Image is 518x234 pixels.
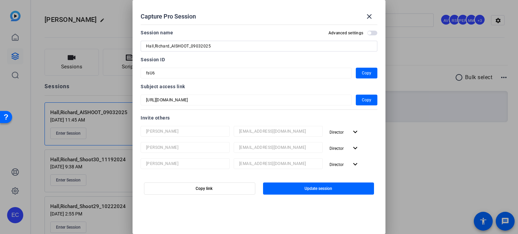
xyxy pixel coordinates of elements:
mat-icon: close [365,12,373,21]
h2: Advanced settings [328,30,363,36]
span: Director [329,146,344,151]
button: Copy [356,68,377,78]
input: Session OTP [146,96,346,104]
button: Copy link [144,182,255,195]
input: Name... [146,160,224,168]
button: Copy [356,95,377,105]
span: Director [329,162,344,167]
span: Director [329,130,344,135]
span: Update session [305,186,332,191]
button: Update session [263,182,374,195]
input: Email... [239,143,317,152]
input: Name... [146,127,224,135]
span: Copy link [196,186,212,191]
input: Session OTP [146,69,346,77]
div: Subject access link [141,82,377,91]
span: Copy [362,96,371,104]
input: Name... [146,143,224,152]
input: Enter Session Name [146,42,372,50]
div: Capture Pro Session [141,8,377,25]
div: Invite others [141,114,377,122]
mat-icon: expand_more [351,128,359,136]
button: Director [327,158,362,170]
input: Email... [239,160,317,168]
div: Session name [141,29,173,37]
mat-icon: expand_more [351,144,359,153]
mat-icon: expand_more [351,160,359,169]
input: Email... [239,127,317,135]
button: Director [327,126,362,138]
button: Director [327,142,362,154]
span: Copy [362,69,371,77]
div: Session ID [141,56,377,64]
